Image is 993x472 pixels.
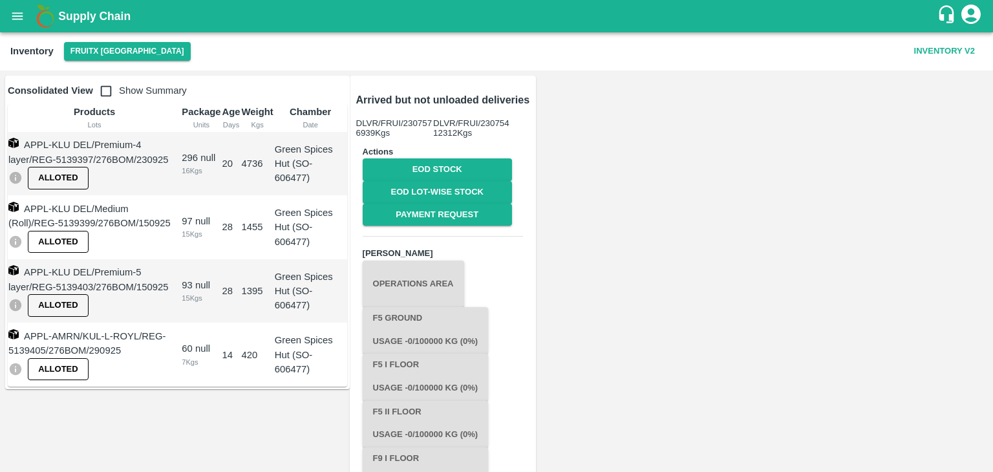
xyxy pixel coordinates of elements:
[222,195,241,259] td: 28
[182,356,220,368] div: 7 Kgs
[3,1,32,31] button: open drawer
[8,119,180,131] div: Lots
[242,222,263,232] span: 1455
[222,107,240,117] b: Age
[242,119,273,131] div: Kgs
[356,118,432,138] button: DLVR/FRUI/2307576939Kgs
[363,401,489,447] button: F5 II FloorUsage -0/100000 Kg (0%)
[242,286,263,296] span: 1395
[222,259,241,323] td: 28
[182,119,220,131] div: Units
[363,307,489,354] button: F5 GroundUsage -0/100000 Kg (0%)
[64,42,191,61] button: Select DC
[182,341,220,368] div: 60 null
[363,147,394,156] b: Actions
[93,85,187,96] span: Show Summary
[275,142,347,186] p: Green Spices Hut (SO-606477)
[909,40,980,63] button: Inventory V2
[363,248,433,258] b: [PERSON_NAME]
[8,204,171,228] span: APPL-KLU DEL/Medium (Roll)/REG-5139399/276BOM/150925
[8,329,19,339] img: box
[242,350,258,360] span: 420
[373,381,478,396] p: Usage - 0 /100000 Kg (0%)
[182,278,220,305] div: 93 null
[8,138,19,148] img: box
[363,354,489,400] button: F5 I FloorUsage -0/100000 Kg (0%)
[74,107,115,117] b: Products
[182,228,220,240] div: 15 Kgs
[363,158,512,181] a: EOD Stock
[275,333,347,376] p: Green Spices Hut (SO-606477)
[363,261,464,307] button: Operations Area
[182,165,220,177] div: 16 Kgs
[937,5,959,28] div: customer-support
[182,292,220,304] div: 15 Kgs
[222,132,241,196] td: 20
[275,119,347,131] div: Date
[8,85,93,96] b: Consolidated View
[32,3,58,29] img: logo
[356,92,530,108] p: Arrived but not unloaded deliveries
[275,270,347,313] p: Green Spices Hut (SO-606477)
[8,331,165,356] span: APPL-AMRN/KUL-L-ROYL/REG-5139405/276BOM/290925
[433,118,509,138] button: DLVR/FRUI/23075412312Kgs
[182,151,220,177] div: 296 null
[275,206,347,249] p: Green Spices Hut (SO-606477)
[363,181,512,204] a: EOD Lot-wise Stock
[8,202,19,212] img: box
[10,46,54,56] b: Inventory
[8,267,169,292] span: APPL-KLU DEL/Premium-5 layer/REG-5139403/276BOM/150925
[182,107,220,117] b: Package
[8,140,169,164] span: APPL-KLU DEL/Premium-4 layer/REG-5139397/276BOM/230925
[373,427,478,442] p: Usage - 0 /100000 Kg (0%)
[373,334,478,349] p: Usage - 0 /100000 Kg (0%)
[58,7,937,25] a: Supply Chain
[290,107,331,117] b: Chamber
[58,10,131,23] b: Supply Chain
[8,265,19,275] img: box
[242,158,263,169] span: 4736
[182,214,220,241] div: 97 null
[222,323,241,387] td: 14
[222,119,240,131] div: Days
[959,3,983,30] div: account of current user
[363,204,512,226] a: Payment Request
[242,107,273,117] b: Weight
